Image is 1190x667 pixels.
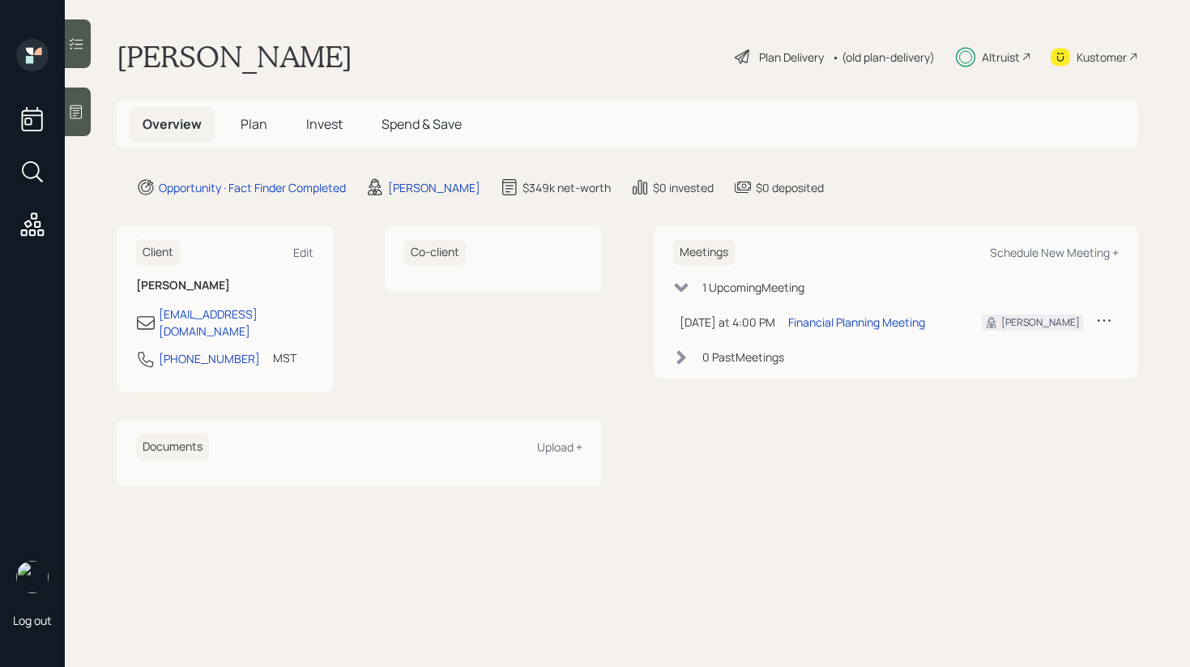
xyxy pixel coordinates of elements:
[159,179,346,196] div: Opportunity · Fact Finder Completed
[788,314,925,331] div: Financial Planning Meeting
[306,115,343,133] span: Invest
[136,434,209,460] h6: Documents
[702,348,784,366] div: 0 Past Meeting s
[1001,315,1080,330] div: [PERSON_NAME]
[990,245,1119,260] div: Schedule New Meeting +
[759,49,824,66] div: Plan Delivery
[982,49,1020,66] div: Altruist
[293,245,313,260] div: Edit
[13,613,52,628] div: Log out
[1077,49,1127,66] div: Kustomer
[522,179,611,196] div: $349k net-worth
[537,439,582,455] div: Upload +
[136,279,313,293] h6: [PERSON_NAME]
[143,115,202,133] span: Overview
[117,39,352,75] h1: [PERSON_NAME]
[241,115,267,133] span: Plan
[680,314,775,331] div: [DATE] at 4:00 PM
[382,115,462,133] span: Spend & Save
[159,306,313,340] div: [EMAIL_ADDRESS][DOMAIN_NAME]
[702,279,804,296] div: 1 Upcoming Meeting
[388,179,480,196] div: [PERSON_NAME]
[756,179,824,196] div: $0 deposited
[159,350,260,367] div: [PHONE_NUMBER]
[673,239,735,266] h6: Meetings
[273,349,296,366] div: MST
[16,561,49,593] img: retirable_logo.png
[653,179,714,196] div: $0 invested
[136,239,180,266] h6: Client
[832,49,935,66] div: • (old plan-delivery)
[404,239,466,266] h6: Co-client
